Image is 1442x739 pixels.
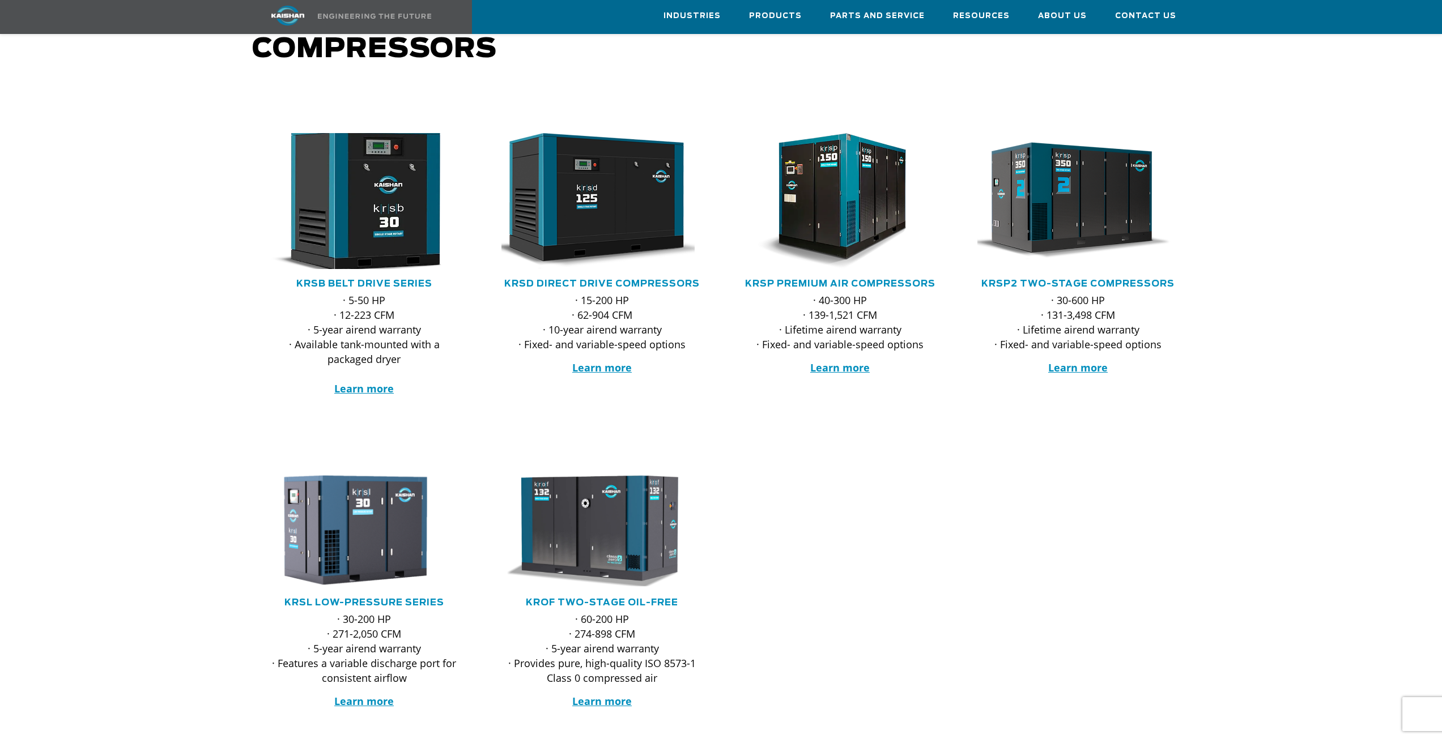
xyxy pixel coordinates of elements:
span: Parts and Service [830,10,925,23]
a: KRSL Low-Pressure Series [284,598,444,607]
a: Contact Us [1115,1,1176,31]
span: Products [749,10,802,23]
img: krof132 [493,472,695,588]
p: · 40-300 HP · 139-1,521 CFM · Lifetime airend warranty · Fixed- and variable-speed options [739,293,941,352]
a: Learn more [810,361,870,374]
a: Products [749,1,802,31]
span: Contact Us [1115,10,1176,23]
div: krsp350 [977,133,1179,269]
p: · 30-200 HP · 271-2,050 CFM · 5-year airend warranty · Features a variable discharge port for con... [263,612,465,685]
p: · 15-200 HP · 62-904 CFM · 10-year airend warranty · Fixed- and variable-speed options [501,293,703,352]
img: krsb30 [245,126,467,276]
a: Learn more [1048,361,1108,374]
p: · 60-200 HP · 274-898 CFM · 5-year airend warranty · Provides pure, high-quality ISO 8573-1 Class... [501,612,703,685]
div: krof132 [501,472,703,588]
p: · 5-50 HP · 12-223 CFM · 5-year airend warranty · Available tank-mounted with a packaged dryer [263,293,465,396]
a: Learn more [334,694,394,708]
img: krsp150 [731,133,933,269]
img: kaishan logo [245,6,330,25]
img: krsp350 [969,133,1171,269]
img: krsd125 [493,133,695,269]
a: KRSP Premium Air Compressors [745,279,935,288]
span: About Us [1038,10,1087,23]
a: Parts and Service [830,1,925,31]
a: Industries [663,1,721,31]
a: KRSP2 Two-Stage Compressors [981,279,1175,288]
a: KROF TWO-STAGE OIL-FREE [526,598,678,607]
div: krsl30 [263,472,465,588]
span: Resources [953,10,1010,23]
a: About Us [1038,1,1087,31]
img: krsl30 [255,472,457,588]
a: KRSD Direct Drive Compressors [504,279,700,288]
span: Industries [663,10,721,23]
div: krsd125 [501,133,703,269]
div: krsb30 [263,133,465,269]
a: Resources [953,1,1010,31]
p: · 30-600 HP · 131-3,498 CFM · Lifetime airend warranty · Fixed- and variable-speed options [977,293,1179,352]
a: Learn more [572,694,632,708]
img: Engineering the future [318,14,431,19]
div: krsp150 [739,133,941,269]
a: KRSB Belt Drive Series [296,279,432,288]
a: Learn more [334,382,394,395]
a: Learn more [572,361,632,374]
